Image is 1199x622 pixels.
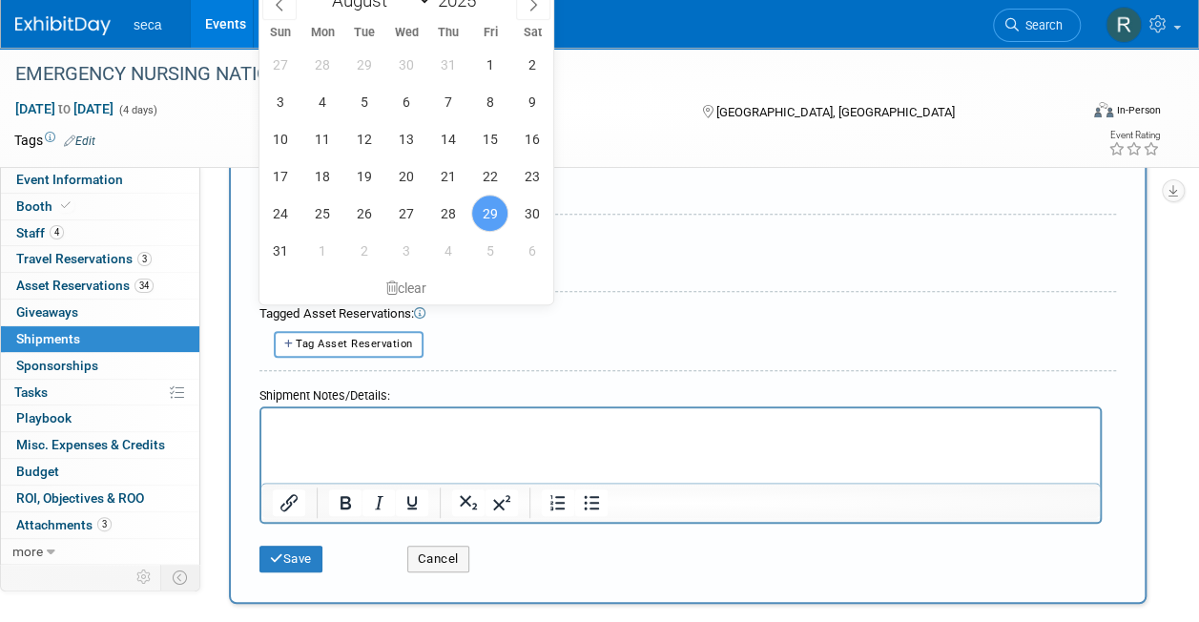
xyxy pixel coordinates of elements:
[429,232,466,269] span: September 4, 2025
[716,105,955,119] span: [GEOGRAPHIC_DATA], [GEOGRAPHIC_DATA]
[471,232,508,269] span: September 5, 2025
[575,489,608,516] button: Bullet list
[64,135,95,148] a: Edit
[1,380,199,405] a: Tasks
[259,379,1102,406] div: Shipment Notes/Details:
[345,120,382,157] span: August 12, 2025
[16,517,112,532] span: Attachments
[542,489,574,516] button: Numbered list
[161,565,200,590] td: Toggle Event Tabs
[16,172,123,187] span: Event Information
[16,358,98,373] span: Sponsorships
[452,489,485,516] button: Subscript
[1,194,199,219] a: Booth
[513,195,550,232] span: August 30, 2025
[273,489,305,516] button: Insert/edit link
[1019,18,1063,32] span: Search
[61,200,71,211] i: Booth reservation complete
[387,195,424,232] span: August 27, 2025
[345,232,382,269] span: September 2, 2025
[407,546,469,572] button: Cancel
[303,46,341,83] span: July 28, 2025
[387,157,424,195] span: August 20, 2025
[994,99,1161,128] div: Event Format
[1108,131,1160,140] div: Event Rating
[387,120,424,157] span: August 13, 2025
[471,83,508,120] span: August 8, 2025
[993,9,1081,42] a: Search
[14,131,95,150] td: Tags
[396,489,428,516] button: Underline
[1,300,199,325] a: Giveaways
[1,539,199,565] a: more
[429,120,466,157] span: August 14, 2025
[97,517,112,531] span: 3
[9,57,1063,92] div: EMERGENCY NURSING NATIONAL CONFERENCE 2025
[261,157,299,195] span: August 17, 2025
[429,157,466,195] span: August 21, 2025
[387,83,424,120] span: August 6, 2025
[14,384,48,400] span: Tasks
[134,279,154,293] span: 34
[301,27,343,39] span: Mon
[261,195,299,232] span: August 24, 2025
[1,167,199,193] a: Event Information
[385,27,427,39] span: Wed
[511,27,553,39] span: Sat
[387,46,424,83] span: July 30, 2025
[259,546,322,572] button: Save
[261,408,1100,483] iframe: Rich Text Area
[329,489,362,516] button: Bold
[15,16,111,35] img: ExhibitDay
[16,225,64,240] span: Staff
[1,246,199,272] a: Travel Reservations3
[16,198,74,214] span: Booth
[427,27,469,39] span: Thu
[345,46,382,83] span: July 29, 2025
[55,101,73,116] span: to
[261,232,299,269] span: August 31, 2025
[471,120,508,157] span: August 15, 2025
[261,120,299,157] span: August 10, 2025
[274,331,424,357] button: Tag Asset Reservation
[429,83,466,120] span: August 7, 2025
[1094,102,1113,117] img: Format-Inperson.png
[469,27,511,39] span: Fri
[128,565,161,590] td: Personalize Event Tab Strip
[1,405,199,431] a: Playbook
[16,410,72,425] span: Playbook
[362,489,395,516] button: Italic
[303,232,341,269] span: September 1, 2025
[1,459,199,485] a: Budget
[486,489,518,516] button: Superscript
[16,251,152,266] span: Travel Reservations
[1106,7,1142,43] img: Rachel Jordan
[16,490,144,506] span: ROI, Objectives & ROO
[513,46,550,83] span: August 2, 2025
[16,437,165,452] span: Misc. Expenses & Credits
[259,27,301,39] span: Sun
[429,195,466,232] span: August 28, 2025
[259,305,1116,323] div: Tagged Asset Reservations:
[429,46,466,83] span: July 31, 2025
[134,17,162,32] span: seca
[12,544,43,559] span: more
[16,278,154,293] span: Asset Reservations
[1,273,199,299] a: Asset Reservations34
[1,353,199,379] a: Sponsorships
[261,83,299,120] span: August 3, 2025
[16,304,78,320] span: Giveaways
[345,83,382,120] span: August 5, 2025
[303,83,341,120] span: August 4, 2025
[259,272,553,304] div: clear
[513,120,550,157] span: August 16, 2025
[117,104,157,116] span: (4 days)
[303,195,341,232] span: August 25, 2025
[471,157,508,195] span: August 22, 2025
[471,195,508,232] span: August 29, 2025
[471,46,508,83] span: August 1, 2025
[345,157,382,195] span: August 19, 2025
[16,331,80,346] span: Shipments
[1,486,199,511] a: ROI, Objectives & ROO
